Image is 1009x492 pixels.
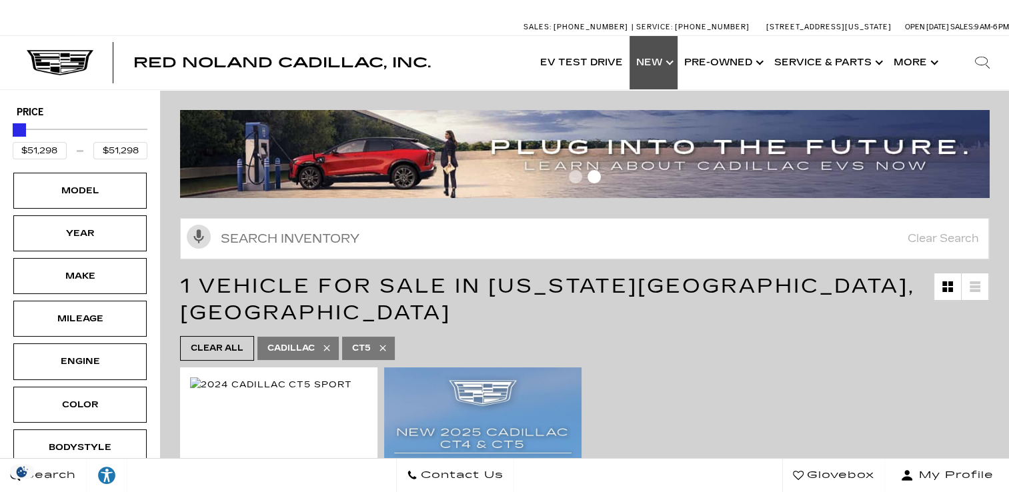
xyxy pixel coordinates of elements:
[13,173,147,209] div: ModelModel
[133,55,431,71] span: Red Noland Cadillac, Inc.
[804,466,874,485] span: Glovebox
[885,459,1009,492] button: Open user profile menu
[534,36,630,89] a: EV Test Drive
[396,459,514,492] a: Contact Us
[887,36,942,89] button: More
[133,56,431,69] a: Red Noland Cadillac, Inc.
[13,258,147,294] div: MakeMake
[13,142,67,159] input: Minimum
[632,23,753,31] a: Service: [PHONE_NUMBER]
[766,23,892,31] a: [STREET_ADDRESS][US_STATE]
[27,50,93,75] img: Cadillac Dark Logo with Cadillac White Text
[180,218,989,259] input: Search Inventory
[17,107,143,119] h5: Price
[21,466,76,485] span: Search
[417,466,503,485] span: Contact Us
[267,340,315,357] span: Cadillac
[87,459,127,492] a: Explore your accessibility options
[630,36,678,89] a: New
[180,274,915,325] span: 1 Vehicle for Sale in [US_STATE][GEOGRAPHIC_DATA], [GEOGRAPHIC_DATA]
[352,340,371,357] span: CT5
[675,23,750,31] span: [PHONE_NUMBER]
[191,340,243,357] span: Clear All
[47,440,113,455] div: Bodystyle
[905,23,949,31] span: Open [DATE]
[782,459,885,492] a: Glovebox
[47,226,113,241] div: Year
[554,23,628,31] span: [PHONE_NUMBER]
[13,215,147,251] div: YearYear
[7,465,37,479] img: Opt-Out Icon
[588,170,601,183] span: Go to slide 2
[13,123,26,137] div: Maximum Price
[636,23,673,31] span: Service:
[47,269,113,283] div: Make
[914,466,994,485] span: My Profile
[13,429,147,465] div: BodystyleBodystyle
[190,377,352,392] img: 2024 Cadillac CT5 Sport
[768,36,887,89] a: Service & Parts
[87,465,127,485] div: Explore your accessibility options
[47,397,113,412] div: Color
[524,23,632,31] a: Sales: [PHONE_NUMBER]
[13,387,147,423] div: ColorColor
[47,183,113,198] div: Model
[187,225,211,249] svg: Click to toggle on voice search
[950,23,974,31] span: Sales:
[524,23,552,31] span: Sales:
[13,119,147,159] div: Price
[569,170,582,183] span: Go to slide 1
[47,311,113,326] div: Mileage
[47,354,113,369] div: Engine
[974,23,1009,31] span: 9 AM-6 PM
[93,142,147,159] input: Maximum
[13,301,147,337] div: MileageMileage
[13,343,147,379] div: EngineEngine
[180,110,999,198] img: ev-blog-post-banners4
[7,465,37,479] section: Click to Open Cookie Consent Modal
[678,36,768,89] a: Pre-Owned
